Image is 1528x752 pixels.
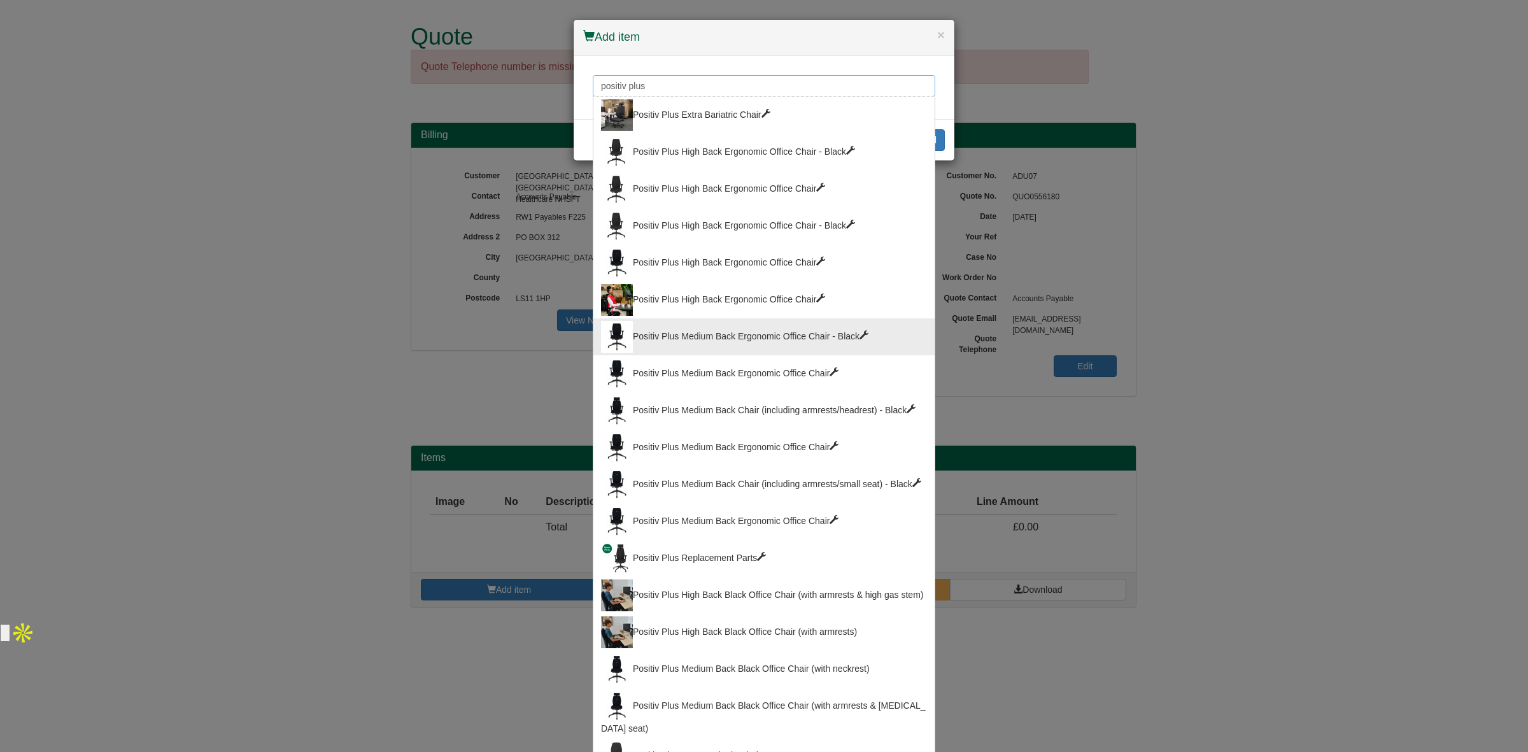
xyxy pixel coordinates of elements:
div: Positiv Plus Medium Back Black Office Chair (with armrests & [MEDICAL_DATA] seat) [601,690,927,735]
div: Positiv Plus Medium Back Black Office Chair (with neckrest) [601,653,927,685]
img: 01_4.jpg [601,173,633,205]
div: Positiv Plus High Back Ergonomic Office Chair [601,247,927,279]
img: postiv-plus-medium-back_black_front_neckrest-1.jpg [601,653,633,685]
div: Positiv Plus High Back Ergonomic Office Chair - Black [601,136,927,168]
img: positiv-plus-high-back-black-lifestyle-7_2.jpg [601,284,633,316]
img: postiv-plus-medium-back_black_front_neckrest_3.jpg [601,395,633,427]
img: positiv-plus-high-back-black-lifestyle-3_1_1_1.jpg [601,616,633,648]
img: positiv-plus-high-back-black-lifestyle-3_1_1_1.jpg [601,579,633,611]
img: postiv-plus-medium-back_black_front_8.jpg [601,432,633,464]
div: Positiv Plus High Back Ergonomic Office Chair [601,173,927,205]
img: Apollo [10,620,36,646]
div: Positiv Plus High Back Black Office Chair (with armrests & high gas stem) [601,579,927,611]
img: postiv-plus-medium-back_black_front_1.jpg [601,321,633,353]
img: postiv-plus-medium-back_black_front_8_1.jpg [601,247,633,279]
div: Positiv Plus High Back Black Office Chair (with armrests) [601,616,927,648]
img: 01_5_1.jpg [601,210,633,242]
div: Positiv Plus High Back Ergonomic Office Chair - Black [601,210,927,242]
div: Positiv Plus High Back Ergonomic Office Chair [601,284,927,316]
div: Positiv Plus Medium Back Chair (including armrests/headrest) - Black [601,395,927,427]
img: positiv-plus-spare-parts-new.jpg [601,543,633,574]
img: postiv-plus-medium-back_black_front_2.jpg [601,469,633,500]
div: Positiv Plus Medium Back Chair (including armrests/small seat) - Black [601,469,927,500]
button: × [937,28,945,41]
img: positiv-plus-extra-lifestyle.jpg [601,99,633,131]
img: postiv-plus-medium-back_black_front.jpg [601,506,633,537]
img: postiv-plus-medium-back_black_front_neckrest-1.jpg [601,690,633,722]
input: Search for a product [593,75,935,97]
img: 01_5.jpg [601,136,633,168]
img: postiv-plus-medium-back_black_front_4.jpg [601,358,633,390]
div: Positiv Plus Medium Back Ergonomic Office Chair [601,432,927,464]
div: Positiv Plus Replacement Parts [601,543,927,574]
div: Positiv Plus Medium Back Ergonomic Office Chair - Black [601,321,927,353]
div: Positiv Plus Medium Back Ergonomic Office Chair [601,506,927,537]
div: Positiv Plus Medium Back Ergonomic Office Chair [601,358,927,390]
div: Positiv Plus Extra Bariatric Chair [601,99,927,131]
h4: Add item [583,29,945,46]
